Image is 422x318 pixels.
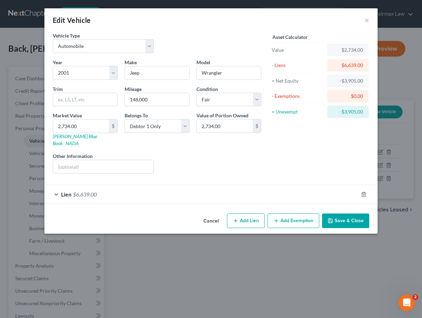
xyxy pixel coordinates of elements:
[53,112,82,119] label: Market Value
[272,77,324,84] div: = Net Equity
[53,93,117,106] input: ex. LS, LT, etc
[413,294,418,300] span: 2
[333,108,363,115] div: -$3,905.00
[125,112,148,118] span: Belongs To
[196,85,218,93] label: Condition
[333,47,363,53] div: $2,734.00
[53,32,80,39] label: Vehicle Type
[66,140,79,146] a: NADA
[53,119,109,133] input: 0.00
[61,191,71,198] span: Lien
[197,66,261,79] input: ex. Altima
[272,108,324,115] div: = Unexempt
[272,62,324,69] div: - Liens
[197,119,253,133] input: 0.00
[272,33,308,41] label: Asset Calculator
[53,59,62,66] label: Year
[125,93,189,106] input: --
[53,15,91,25] div: Edit Vehicle
[322,214,369,228] button: Save & Close
[125,59,137,65] span: Make
[272,93,324,100] div: - Exemptions
[53,152,93,160] label: Other Information
[53,133,97,146] a: [PERSON_NAME] Blue Book
[53,160,153,173] input: (optional)
[198,214,224,228] button: Cancel
[268,214,319,228] button: Add Exemption
[196,59,210,66] label: Model
[53,85,63,93] label: Trim
[73,191,97,198] span: $6,639.00
[227,214,265,228] button: Add Lien
[398,294,415,311] iframe: Intercom live chat
[253,119,261,133] div: $
[333,77,363,84] div: -$3,905.00
[364,16,369,24] button: ×
[125,85,142,93] label: Mileage
[196,112,248,119] label: Value of Portion Owned
[109,119,117,133] div: $
[125,66,189,79] input: ex. Nissan
[333,93,363,100] div: $0.00
[333,62,363,69] div: $6,639.00
[272,47,324,53] div: Value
